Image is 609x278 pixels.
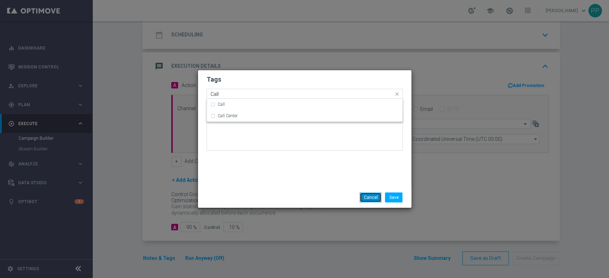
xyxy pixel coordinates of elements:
div: Call [210,99,399,110]
label: Call [218,102,225,107]
h2: Tags [207,75,403,84]
div: Call Center [210,110,399,122]
button: Save [385,192,402,202]
label: Call Center [218,114,238,118]
ng-dropdown-panel: Options list [207,99,403,122]
button: Cancel [360,192,381,202]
